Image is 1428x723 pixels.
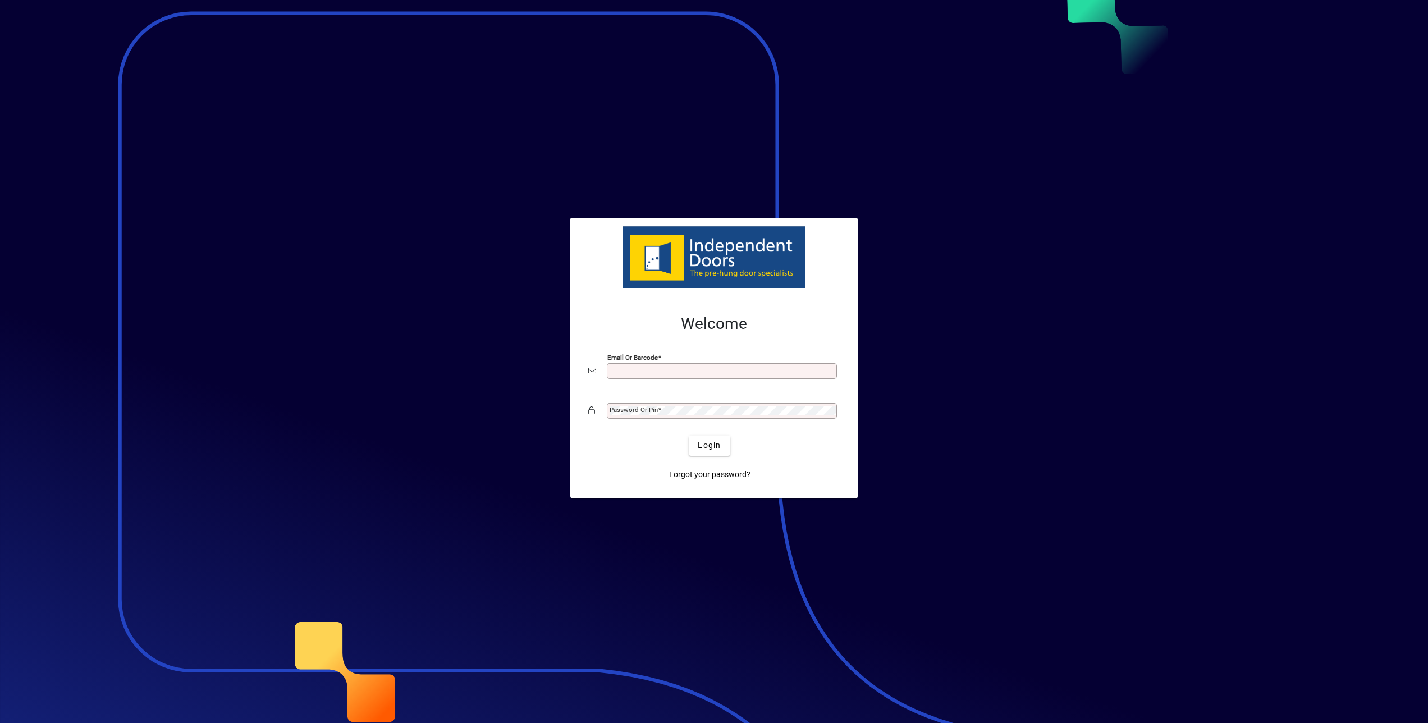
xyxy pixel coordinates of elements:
h2: Welcome [588,314,840,333]
a: Forgot your password? [665,465,755,485]
mat-label: Password or Pin [610,406,658,414]
mat-label: Email or Barcode [607,353,658,361]
button: Login [689,436,730,456]
span: Forgot your password? [669,469,750,481]
span: Login [698,440,721,451]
